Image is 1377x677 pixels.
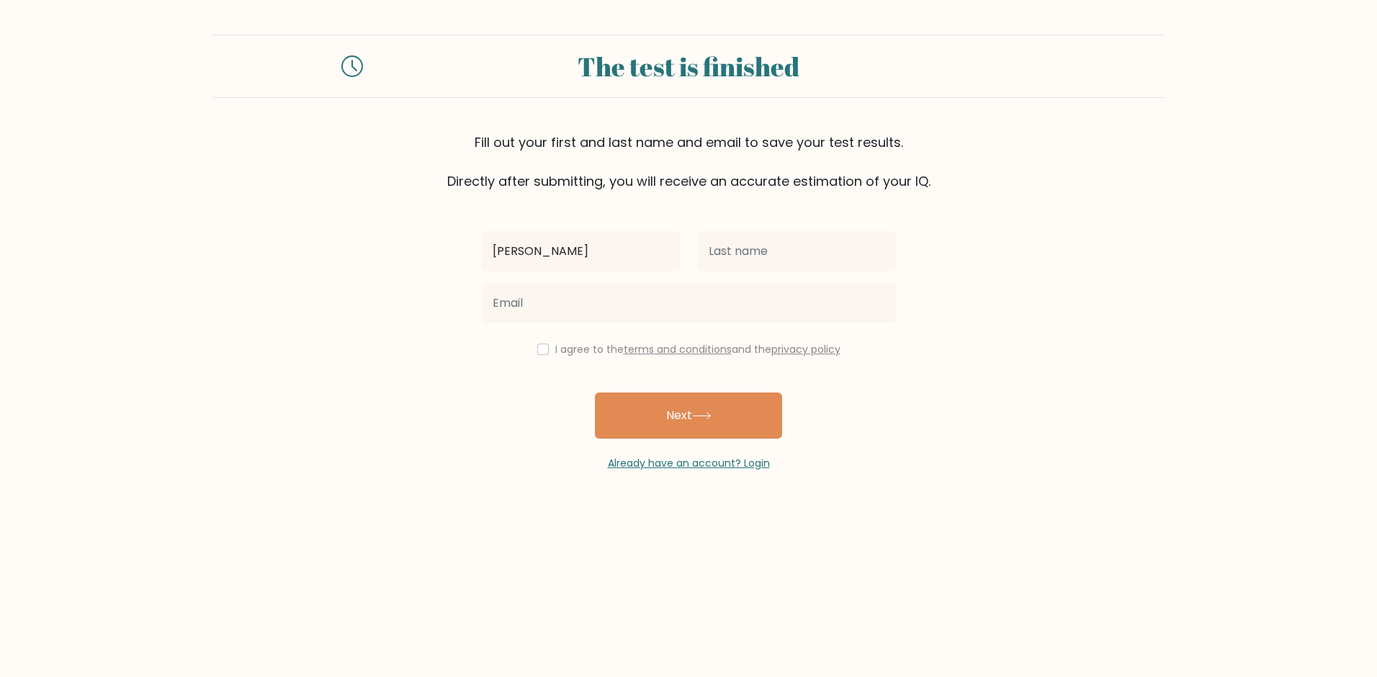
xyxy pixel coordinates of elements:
[697,231,896,272] input: Last name
[481,231,680,272] input: First name
[608,456,770,470] a: Already have an account? Login
[555,342,840,357] label: I agree to the and the
[624,342,732,357] a: terms and conditions
[771,342,840,357] a: privacy policy
[380,47,997,86] div: The test is finished
[481,283,896,323] input: Email
[213,133,1164,191] div: Fill out your first and last name and email to save your test results. Directly after submitting,...
[595,393,782,439] button: Next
